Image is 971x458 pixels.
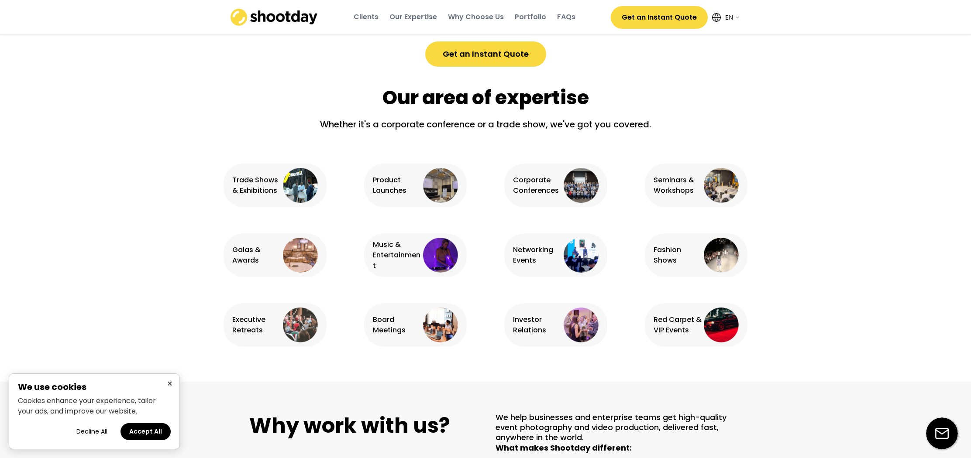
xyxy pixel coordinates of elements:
[425,41,546,67] button: Get an Instant Quote
[423,308,458,342] img: board%20meeting%403x.webp
[165,378,175,389] button: Close cookie banner
[389,12,437,22] div: Our Expertise
[496,442,632,453] strong: What makes Shootday different:
[704,168,739,203] img: seminars%403x.webp
[224,412,476,439] h1: Why work with us?
[654,245,702,266] div: Fashion Shows
[232,175,281,196] div: Trade Shows & Exhibitions
[704,308,739,342] img: VIP%20event%403x.webp
[564,308,599,342] img: investor%20relations%403x.webp
[68,423,116,440] button: Decline all cookies
[557,12,575,22] div: FAQs
[354,12,379,22] div: Clients
[423,238,458,273] img: entertainment%403x.webp
[611,6,708,29] button: Get an Instant Quote
[926,417,958,449] img: email-icon%20%281%29.svg
[231,9,318,26] img: shootday_logo.png
[515,12,546,22] div: Portfolio
[382,84,589,111] div: Our area of expertise
[513,175,561,196] div: Corporate Conferences
[18,396,171,417] p: Cookies enhance your experience, tailor your ads, and improve our website.
[564,238,599,273] img: networking%20event%402x.png
[704,238,739,273] img: fashion%20event%403x.webp
[311,118,660,137] div: Whether it's a corporate conference or a trade show, we've got you covered.
[496,412,748,453] h2: We help businesses and enterprise teams get high-quality event photography and video production, ...
[373,239,421,271] div: Music & Entertainment
[373,175,421,196] div: Product Launches
[283,308,318,342] img: prewedding-circle%403x.webp
[232,314,281,335] div: Executive Retreats
[423,168,458,203] img: product%20launches%403x.webp
[121,423,171,440] button: Accept all cookies
[654,175,702,196] div: Seminars & Workshops
[513,314,561,335] div: Investor Relations
[283,168,318,203] img: exhibition%402x.png
[564,168,599,203] img: corporate%20conference%403x.webp
[232,245,281,266] div: Galas & Awards
[373,314,421,335] div: Board Meetings
[712,13,721,22] img: Icon%20feather-globe%20%281%29.svg
[18,383,171,391] h2: We use cookies
[513,245,561,266] div: Networking Events
[448,12,504,22] div: Why Choose Us
[654,314,702,335] div: Red Carpet & VIP Events
[283,238,318,273] img: gala%20event%403x.webp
